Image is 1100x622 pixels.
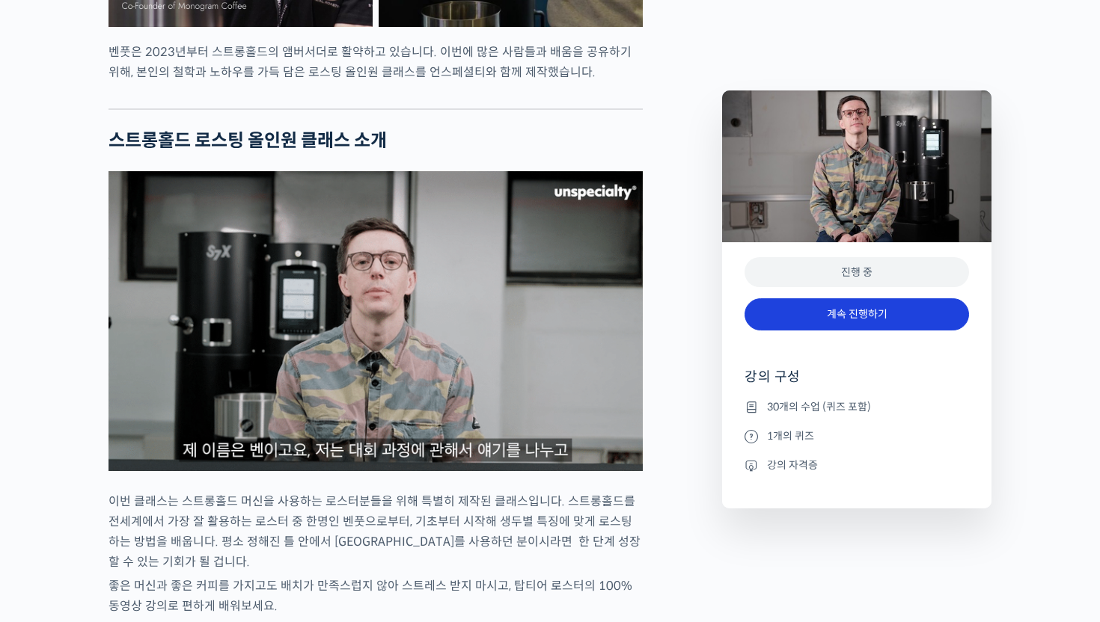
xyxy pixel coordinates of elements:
p: 좋은 머신과 좋은 커피를 가지고도 배치가 만족스럽지 않아 스트레스 받지 마시고, 탑티어 로스터의 100% 동영상 강의로 편하게 배워보세요. [109,576,643,616]
a: 설정 [193,474,287,511]
a: 계속 진행하기 [745,298,969,330]
a: 대화 [99,474,193,511]
span: 홈 [47,496,56,508]
li: 강의 자격증 [745,456,969,474]
p: 이번 클래스는 스트롱홀드 머신을 사용하는 로스터분들을 위해 특별히 제작된 클래스입니다. 스트롱홀드를 전세계에서 가장 잘 활용하는 로스터 중 한명인 벤풋으로부터, 기초부터 시작... [109,491,643,572]
h2: 스트롱홀드 로스팅 올인원 클래스 소개 [109,130,643,152]
span: 설정 [231,496,249,508]
span: 대화 [137,497,155,509]
li: 30개의 수업 (퀴즈 포함) [745,398,969,416]
h4: 강의 구성 [745,368,969,398]
div: 진행 중 [745,257,969,288]
p: 벤풋은 2023년부터 스트롱홀드의 앰버서더로 활약하고 있습니다. 이번에 많은 사람들과 배움을 공유하기 위해, 본인의 철학과 노하우를 가득 담은 로스팅 올인원 클래스를 언스페셜... [109,42,643,82]
li: 1개의 퀴즈 [745,427,969,445]
a: 홈 [4,474,99,511]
